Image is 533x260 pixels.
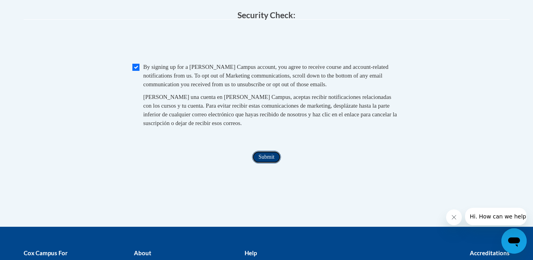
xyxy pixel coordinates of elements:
[134,249,151,256] b: About
[143,64,389,87] span: By signing up for a [PERSON_NAME] Campus account, you agree to receive course and account-related...
[5,6,64,12] span: Hi. How can we help?
[143,94,397,126] span: [PERSON_NAME] una cuenta en [PERSON_NAME] Campus, aceptas recibir notificaciones relacionadas con...
[252,151,281,163] input: Submit
[501,228,527,254] iframe: Button to launch messaging window
[237,10,296,20] span: Security Check:
[24,249,68,256] b: Cox Campus For
[446,209,462,225] iframe: Close message
[465,208,527,225] iframe: Message from company
[245,249,257,256] b: Help
[207,28,327,59] iframe: reCAPTCHA
[470,249,510,256] b: Accreditations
